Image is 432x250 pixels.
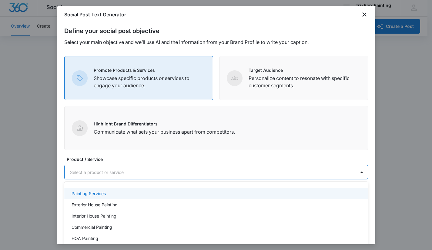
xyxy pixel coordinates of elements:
[72,235,98,242] p: HOA Painting
[94,75,206,89] p: Showcase specific products or services to engage your audience.
[94,67,206,73] p: Promote Products & Services
[72,213,116,219] p: Interior House Painting
[64,26,368,35] h2: Define your social post objective
[67,156,370,162] label: Product / Service
[72,202,118,208] p: Exterior House Painting
[64,38,368,46] p: Select your main objective and we’ll use AI and the information from your Brand Profile to write ...
[64,11,126,18] h1: Social Post Text Generator
[72,190,106,197] p: Painting Services
[361,11,368,18] button: close
[94,121,235,127] p: Highlight Brand Differentiators
[249,75,360,89] p: Personalize content to resonate with specific customer segments.
[94,128,235,135] p: Communicate what sets your business apart from competitors.
[249,67,360,73] p: Target Audience
[72,224,112,230] p: Commercial Painting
